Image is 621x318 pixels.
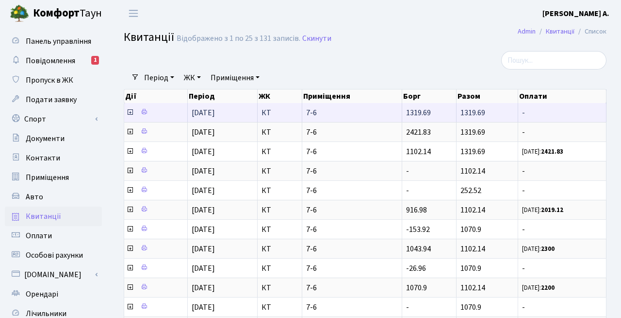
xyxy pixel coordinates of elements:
span: КТ [261,109,298,117]
span: - [522,109,602,117]
span: - [522,265,602,272]
span: [DATE] [192,263,215,274]
a: Квитанції [546,26,574,36]
span: Пропуск в ЖК [26,75,73,86]
span: 1070.9 [460,302,481,313]
span: КТ [261,148,298,156]
span: 1319.69 [460,107,485,118]
span: 2421.83 [406,127,431,138]
span: 7-6 [306,303,398,311]
span: Оплати [26,230,52,241]
span: 1102.14 [460,244,485,254]
li: Список [574,26,606,37]
a: [DOMAIN_NAME] [5,265,102,284]
span: 7-6 [306,128,398,136]
a: Пропуск в ЖК [5,71,102,90]
span: [DATE] [192,127,215,138]
span: 1319.69 [460,146,485,157]
span: - [522,226,602,233]
a: Квитанції [5,207,102,226]
a: [PERSON_NAME] А. [542,8,609,19]
button: Переключити навігацію [121,5,146,21]
span: Таун [33,5,102,22]
span: 1319.69 [460,127,485,138]
a: Приміщення [5,168,102,187]
span: [DATE] [192,302,215,313]
th: Оплати [518,89,607,103]
b: 2421.83 [541,147,563,156]
span: [DATE] [192,166,215,177]
span: Повідомлення [26,55,75,66]
span: -26.96 [406,263,426,274]
small: [DATE]: [522,245,555,253]
span: 252.52 [460,185,481,196]
span: Орендарі [26,289,58,300]
span: КТ [261,245,298,253]
th: Приміщення [302,89,402,103]
span: -153.92 [406,224,430,235]
a: Подати заявку [5,90,102,109]
input: Пошук... [501,51,606,70]
a: Авто [5,187,102,207]
span: - [522,128,602,136]
th: Борг [402,89,457,103]
span: КТ [261,128,298,136]
span: 7-6 [306,109,398,117]
a: Панель управління [5,32,102,51]
span: 7-6 [306,265,398,272]
a: Період [140,70,178,86]
th: ЖК [258,89,303,103]
span: 7-6 [306,167,398,175]
span: КТ [261,265,298,272]
span: КТ [261,226,298,233]
small: [DATE]: [522,283,555,292]
span: - [406,302,409,313]
span: 7-6 [306,245,398,253]
span: 1070.9 [460,263,481,274]
th: Період [188,89,258,103]
span: 1102.14 [406,146,431,157]
a: ЖК [180,70,205,86]
span: 1043.94 [406,244,431,254]
span: - [406,166,409,177]
th: Разом [457,89,518,103]
a: Повідомлення1 [5,51,102,71]
span: 916.98 [406,205,427,215]
span: 1102.14 [460,283,485,293]
span: Подати заявку [26,94,77,105]
span: Особові рахунки [26,250,83,261]
b: 2200 [541,283,555,292]
a: Скинути [302,34,331,43]
span: [DATE] [192,107,215,118]
span: - [406,185,409,196]
span: Панель управління [26,36,91,47]
span: 1070.9 [460,224,481,235]
div: 1 [91,56,99,65]
span: [DATE] [192,244,215,254]
span: КТ [261,303,298,311]
span: 7-6 [306,148,398,156]
div: Відображено з 1 по 25 з 131 записів. [177,34,300,43]
th: Дії [124,89,188,103]
a: Спорт [5,109,102,129]
span: [DATE] [192,224,215,235]
span: Квитанції [124,29,174,46]
span: - [522,187,602,194]
span: Приміщення [26,172,69,183]
span: 1102.14 [460,166,485,177]
a: Документи [5,129,102,148]
b: 2019.12 [541,206,563,214]
small: [DATE]: [522,147,563,156]
span: Квитанції [26,211,61,222]
span: КТ [261,284,298,292]
a: Оплати [5,226,102,246]
span: КТ [261,187,298,194]
span: - [522,167,602,175]
span: 7-6 [306,226,398,233]
a: Admin [518,26,536,36]
img: logo.png [10,4,29,23]
span: Авто [26,192,43,202]
b: Комфорт [33,5,80,21]
span: 7-6 [306,187,398,194]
